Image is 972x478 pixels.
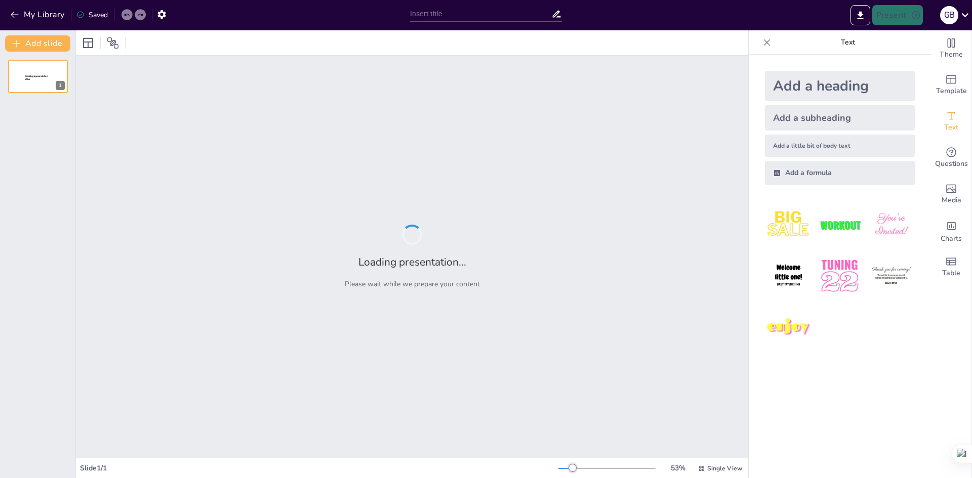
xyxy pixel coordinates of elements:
div: 53 % [666,463,690,473]
div: Add a formula [765,161,915,185]
div: Saved [76,10,108,20]
button: G B [940,5,958,25]
p: Text [775,30,921,55]
div: Get real-time input from your audience [931,140,971,176]
div: G B [940,6,958,24]
span: Text [944,122,958,133]
span: Theme [940,49,963,60]
div: Layout [80,35,96,51]
span: Questions [935,158,968,169]
button: Add slide [5,35,70,52]
button: Export to PowerPoint [850,5,870,25]
img: 7.jpeg [765,304,812,351]
div: Add charts and graphs [931,212,971,249]
div: 1 [56,81,65,90]
div: Add a table [931,249,971,285]
span: Single View [707,464,742,472]
span: Table [942,268,960,279]
img: 2.jpeg [816,201,863,248]
p: Please wait while we prepare your content [345,279,480,289]
button: My Library [8,7,69,23]
input: Insert title [410,7,551,21]
button: Present [872,5,923,25]
span: Template [936,85,967,97]
div: Add images, graphics, shapes or video [931,176,971,212]
span: Media [942,195,961,206]
span: Position [107,37,119,49]
span: Sendsteps presentation editor [25,75,48,80]
img: 6.jpeg [868,252,915,299]
div: Slide 1 / 1 [80,463,558,473]
img: 1.jpeg [765,201,812,248]
div: Add ready made slides [931,67,971,103]
div: Add a heading [765,71,915,101]
img: 4.jpeg [765,252,812,299]
img: 3.jpeg [868,201,915,248]
span: Charts [941,233,962,244]
div: Add a subheading [765,105,915,131]
div: 1 [8,60,68,93]
img: 5.jpeg [816,252,863,299]
div: Add a little bit of body text [765,135,915,157]
h2: Loading presentation... [358,255,466,269]
div: Change the overall theme [931,30,971,67]
div: Add text boxes [931,103,971,140]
